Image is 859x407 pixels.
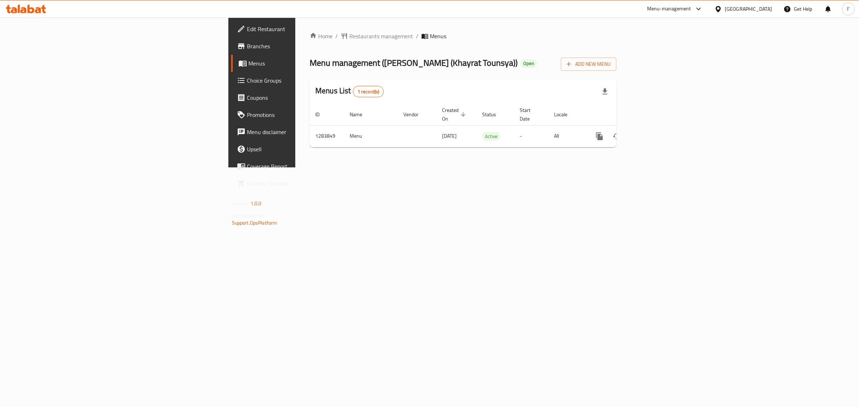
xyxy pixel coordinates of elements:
[647,5,691,13] div: Menu-management
[416,32,418,40] li: /
[596,83,613,100] div: Export file
[247,76,366,85] span: Choice Groups
[232,199,249,208] span: Version:
[231,158,372,175] a: Coverage Report
[520,59,537,68] div: Open
[231,106,372,123] a: Promotions
[520,60,537,67] span: Open
[232,211,265,220] span: Get support on:
[591,128,608,145] button: more
[251,199,262,208] span: 1.0.0
[247,162,366,171] span: Coverage Report
[247,179,366,188] span: Grocery Checklist
[561,58,616,71] button: Add New Menu
[231,72,372,89] a: Choice Groups
[310,32,616,40] nav: breadcrumb
[442,106,468,123] span: Created On
[567,60,611,69] span: Add New Menu
[247,25,366,33] span: Edit Restaurant
[353,86,384,97] div: Total records count
[442,131,457,141] span: [DATE]
[232,218,277,227] a: Support.OpsPlatform
[315,85,384,97] h2: Menus List
[403,110,428,119] span: Vendor
[514,125,548,147] td: -
[231,38,372,55] a: Branches
[350,110,372,119] span: Name
[315,110,329,119] span: ID
[231,123,372,141] a: Menu disclaimer
[341,32,413,40] a: Restaurants management
[247,128,366,136] span: Menu disclaimer
[247,111,366,119] span: Promotions
[430,32,446,40] span: Menus
[482,110,505,119] span: Status
[482,132,500,141] span: Active
[310,104,665,147] table: enhanced table
[725,5,772,13] div: [GEOGRAPHIC_DATA]
[231,55,372,72] a: Menus
[349,32,413,40] span: Restaurants management
[353,88,384,95] span: 1 record(s)
[247,42,366,50] span: Branches
[231,175,372,192] a: Grocery Checklist
[554,110,577,119] span: Locale
[248,59,366,68] span: Menus
[608,128,625,145] button: Change Status
[247,145,366,153] span: Upsell
[548,125,585,147] td: All
[231,141,372,158] a: Upsell
[231,20,372,38] a: Edit Restaurant
[310,55,518,71] span: Menu management ( [PERSON_NAME] (Khayrat Tounsya) )
[247,93,366,102] span: Coupons
[585,104,665,126] th: Actions
[231,89,372,106] a: Coupons
[847,5,849,13] span: F
[520,106,540,123] span: Start Date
